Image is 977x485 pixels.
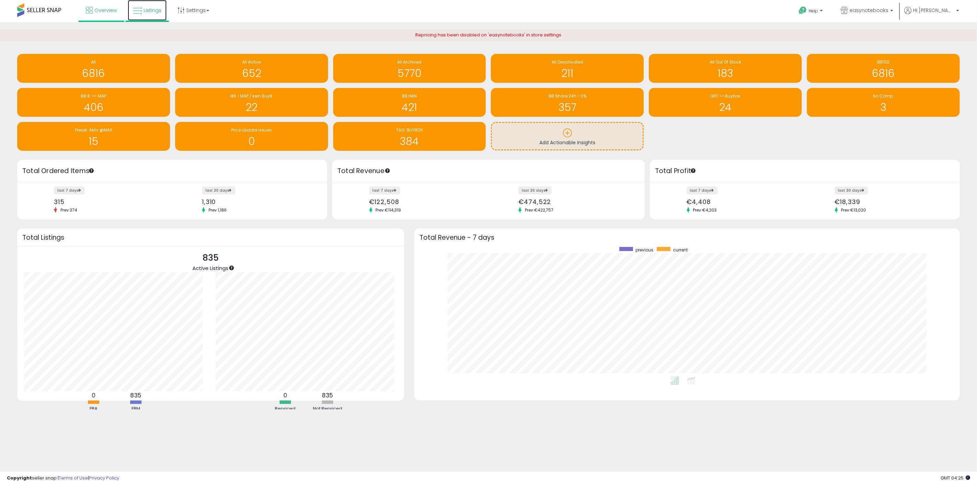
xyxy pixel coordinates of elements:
[491,88,644,117] a: BB Share 24h > 0% 357
[652,102,798,113] h1: 24
[521,207,557,213] span: Prev: €422,757
[54,198,167,205] div: 315
[690,207,720,213] span: Prev: €4,203
[655,166,955,176] h3: Total Profit
[192,264,228,272] span: Active Listings
[904,7,959,22] a: Hi [PERSON_NAME]
[396,127,423,133] span: TAG: BUYBOX
[649,88,802,117] a: DIFF <> Buybox 24
[337,68,483,79] h1: 5770
[179,136,325,147] h1: 0
[242,59,261,65] span: All Active
[384,168,391,174] div: Tooltip anchor
[807,88,960,117] a: No Comp. 3
[175,88,328,117] a: BB > MAP / kein BuyB 22
[144,7,161,14] span: Listings
[94,7,117,14] span: Overview
[333,122,486,151] a: TAG: BUYBOX 384
[17,88,170,117] a: BB € >= MAP 406
[231,93,272,99] span: BB > MAP / kein BuyB
[73,406,114,412] div: FBA
[333,88,486,117] a: BB>MIN 421
[652,68,798,79] h1: 183
[402,93,417,99] span: BB>MIN
[835,198,948,205] div: €18,339
[877,59,890,65] span: BB100
[494,102,640,113] h1: 357
[673,247,688,253] span: current
[649,54,802,83] a: All Out Of Stock 183
[322,391,333,399] b: 835
[809,8,818,14] span: Help
[913,7,954,14] span: Hi [PERSON_NAME]
[202,187,235,194] label: last 30 days
[17,54,170,83] a: All 6816
[202,198,315,205] div: 1,310
[810,102,956,113] h1: 3
[687,187,718,194] label: last 7 days
[835,187,868,194] label: last 30 days
[21,136,167,147] h1: 15
[793,1,830,22] a: Help
[810,68,956,79] h1: 6816
[192,251,228,264] p: 835
[798,6,807,15] i: Get Help
[337,102,483,113] h1: 421
[265,406,306,412] div: Repriced
[21,68,167,79] h1: 6816
[54,187,85,194] label: last 7 days
[57,207,81,213] span: Prev: 374
[838,207,870,213] span: Prev: €13,020
[337,136,483,147] h1: 384
[228,265,235,271] div: Tooltip anchor
[333,54,486,83] a: All Archived 5770
[17,122,170,151] a: Preset: Aktiv @MAX 15
[539,139,595,146] span: Add Actionable Insights
[807,54,960,83] a: BB100 6816
[75,127,112,133] span: Preset: Aktiv @MAX
[494,68,640,79] h1: 211
[710,59,741,65] span: All Out Of Stock
[636,247,653,253] span: previous
[710,93,740,99] span: DIFF <> Buybox
[283,391,287,399] b: 0
[416,32,562,38] span: Repricing has been disabled on 'easynotebooks' in store settings
[518,187,552,194] label: last 30 days
[518,198,632,205] div: €474,522
[397,59,422,65] span: All Archived
[22,235,399,240] h3: Total Listings
[372,207,405,213] span: Prev: €114,319
[231,127,272,133] span: Price Update Issues
[369,187,400,194] label: last 7 days
[21,102,167,113] h1: 406
[369,198,483,205] div: €122,508
[552,59,583,65] span: All Deactivated
[419,235,955,240] h3: Total Revenue - 7 days
[81,93,106,99] span: BB € >= MAP
[687,198,800,205] div: €4,408
[179,102,325,113] h1: 22
[205,207,230,213] span: Prev: 1,186
[91,59,96,65] span: All
[175,122,328,151] a: Price Update Issues 0
[873,93,894,99] span: No Comp.
[337,166,640,176] h3: Total Revenue
[92,391,96,399] b: 0
[22,166,322,176] h3: Total Ordered Items
[115,406,156,412] div: FBM
[130,391,141,399] b: 835
[492,123,643,149] a: Add Actionable Insights
[179,68,325,79] h1: 652
[307,406,348,412] div: Not Repriced
[549,93,586,99] span: BB Share 24h > 0%
[491,54,644,83] a: All Deactivated 211
[88,168,94,174] div: Tooltip anchor
[690,168,696,174] div: Tooltip anchor
[850,7,888,14] span: easynotebooks
[175,54,328,83] a: All Active 652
